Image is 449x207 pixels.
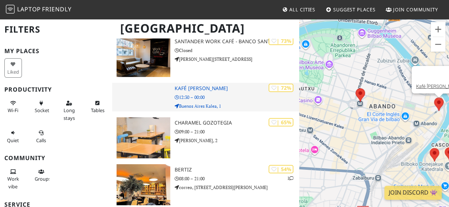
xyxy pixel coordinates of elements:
button: Long stays [61,97,78,124]
a: Suggest Places [323,3,378,16]
span: Friendly [42,5,71,13]
p: [PERSON_NAME], 2 [175,137,299,144]
h3: Bertiz [175,167,299,173]
span: Video/audio calls [36,137,46,144]
h3: Community [4,155,108,162]
img: Bertiz [117,164,170,205]
a: Join Community [383,3,441,16]
span: People working [7,175,19,189]
button: Tables [88,97,106,117]
h1: [GEOGRAPHIC_DATA] [114,18,298,38]
p: 12:30 – 00:00 [175,94,299,101]
span: Work-friendly tables [91,107,104,114]
h3: My Places [4,48,108,55]
button: Zoom in [431,22,445,37]
a: Santander Work Café - Banco Santander | 73% Santander Work Café - Banco Santander Closed [PERSON_... [112,36,299,77]
div: | 72% [269,84,293,92]
span: Power sockets [35,107,52,114]
img: Charamel Gozotegia [117,117,170,158]
button: Wi-Fi [4,97,22,117]
img: Santander Work Café - Banco Santander [117,36,170,77]
span: Group tables [35,175,51,182]
button: Work vibe [4,166,22,192]
p: 09:00 – 21:00 [175,128,299,135]
span: Quiet [7,137,19,144]
span: Suggest Places [333,6,376,13]
p: 1 [287,175,293,182]
p: [PERSON_NAME][STREET_ADDRESS] [175,56,299,63]
button: Groups [33,166,50,185]
p: Buenos Aires Kalea, 1 [175,103,299,110]
button: Sockets [33,97,50,117]
img: LaptopFriendly [6,5,15,14]
a: | 72% Kafé [PERSON_NAME] 12:30 – 00:00 Buenos Aires Kalea, 1 [112,83,299,111]
h2: Filters [4,18,108,41]
h3: Charamel Gozotegia [175,120,299,126]
a: Join Discord 👾 [384,186,442,200]
a: Bertiz | 54% 1 Bertiz 08:00 – 21:00 correo, [STREET_ADDRESS][PERSON_NAME] [112,164,299,205]
p: 08:00 – 21:00 [175,175,299,182]
a: LaptopFriendly LaptopFriendly [6,3,72,16]
span: Long stays [64,107,75,121]
a: All Cities [279,3,318,16]
button: Zoom out [431,37,445,52]
span: All Cities [289,6,315,13]
div: | 54% [269,165,293,173]
span: Join Community [393,6,438,13]
p: correo, [STREET_ADDRESS][PERSON_NAME] [175,184,299,191]
button: Calls [33,127,50,146]
p: Closed [175,47,299,54]
button: Quiet [4,127,22,146]
span: Laptop [17,5,41,13]
a: Charamel Gozotegia | 65% Charamel Gozotegia 09:00 – 21:00 [PERSON_NAME], 2 [112,117,299,158]
h3: Productivity [4,86,108,93]
div: | 65% [269,118,293,126]
h3: Kafé [PERSON_NAME] [175,85,299,92]
span: Stable Wi-Fi [8,107,18,114]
